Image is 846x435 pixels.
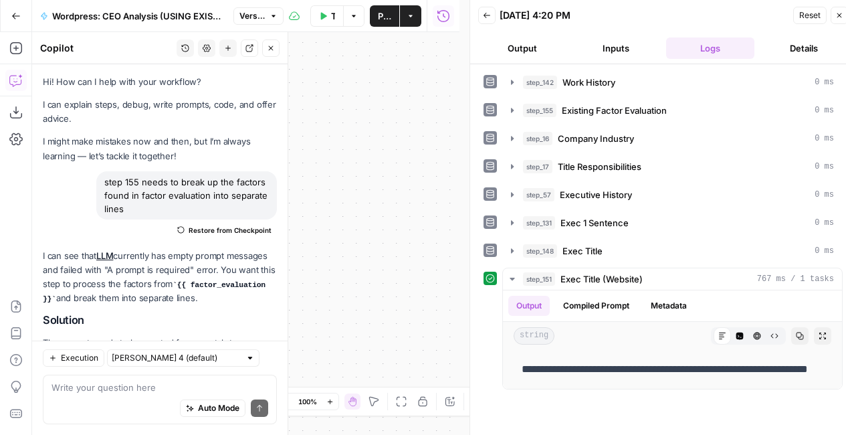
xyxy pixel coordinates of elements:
[523,104,556,117] span: step_155
[298,396,317,407] span: 100%
[331,9,335,23] span: Test Data
[40,41,173,55] div: Copilot
[523,188,554,201] span: step_57
[815,133,834,145] span: 0 ms
[815,245,834,257] span: 0 ms
[370,5,399,27] button: Publish
[310,5,343,27] button: Test Data
[378,9,391,23] span: Publish
[239,10,266,22] span: Version 8
[43,75,277,89] p: Hi! How can I help with your workflow?
[503,156,842,177] button: 0 ms
[815,104,834,116] span: 0 ms
[815,161,834,173] span: 0 ms
[558,132,634,145] span: Company Industry
[523,272,555,286] span: step_151
[189,225,272,236] span: Restore from Checkpoint
[32,5,231,27] button: Wordpress: CEO Analysis (USING EXISTING DATA)
[815,217,834,229] span: 0 ms
[503,268,842,290] button: 767 ms / 1 tasks
[503,72,842,93] button: 0 ms
[43,281,266,303] code: {{ factor_evaluation }}
[503,128,842,149] button: 0 ms
[562,244,603,258] span: Exec Title
[503,290,842,389] div: 767 ms / 1 tasks
[43,135,277,163] p: I might make mistakes now and then, but I’m always learning — let’s tackle it together!
[799,9,821,21] span: Reset
[43,249,277,306] p: I can see that currently has empty prompt messages and failed with "A prompt is required" error. ...
[172,222,277,238] button: Restore from Checkpoint
[514,327,554,345] span: string
[555,296,637,316] button: Compiled Prompt
[643,296,695,316] button: Metadata
[508,296,550,316] button: Output
[180,400,245,417] button: Auto Mode
[815,189,834,201] span: 0 ms
[503,184,842,205] button: 0 ms
[523,160,552,173] span: step_17
[233,7,284,25] button: Version 8
[666,37,754,59] button: Logs
[43,98,277,126] p: I can explain steps, debug, write prompts, code, and offer advice.
[562,76,615,89] span: Work History
[503,212,842,234] button: 0 ms
[503,240,842,262] button: 0 ms
[523,244,557,258] span: step_148
[558,160,641,173] span: Title Responsibilities
[560,188,632,201] span: Executive History
[43,314,277,327] h2: Solution
[815,76,834,88] span: 0 ms
[43,349,104,367] button: Execution
[43,336,277,378] p: The prompt needs to be created from scratch to parse the factor evaluation data and format each f...
[562,104,667,117] span: Existing Factor Evaluation
[560,216,629,230] span: Exec 1 Sentence
[198,402,239,414] span: Auto Mode
[793,7,827,24] button: Reset
[112,351,240,365] input: Claude Sonnet 4 (default)
[560,272,643,286] span: Exec Title (Website)
[61,352,98,364] span: Execution
[523,76,557,89] span: step_142
[572,37,660,59] button: Inputs
[523,216,555,230] span: step_131
[96,171,277,220] div: step 155 needs to break up the factors found in factor evaluation into separate lines
[478,37,566,59] button: Output
[757,273,834,285] span: 767 ms / 1 tasks
[503,100,842,121] button: 0 ms
[96,250,113,261] a: LLM
[523,132,552,145] span: step_16
[52,9,223,23] span: Wordpress: CEO Analysis (USING EXISTING DATA)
